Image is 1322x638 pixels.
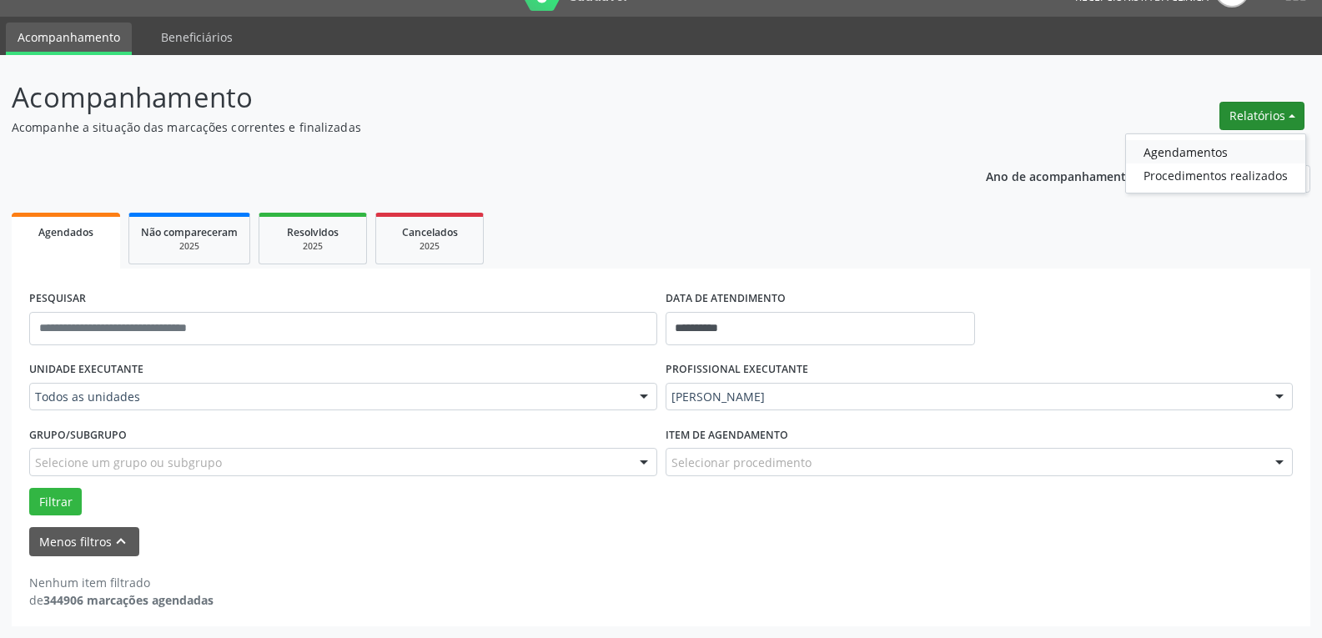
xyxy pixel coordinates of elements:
label: Grupo/Subgrupo [29,422,127,448]
div: 2025 [141,240,238,253]
span: Cancelados [402,225,458,239]
label: UNIDADE EXECUTANTE [29,357,143,383]
span: [PERSON_NAME] [671,389,1259,405]
span: Não compareceram [141,225,238,239]
span: Selecionar procedimento [671,454,812,471]
span: Agendados [38,225,93,239]
p: Acompanhe a situação das marcações correntes e finalizadas [12,118,921,136]
button: Menos filtroskeyboard_arrow_up [29,527,139,556]
a: Beneficiários [149,23,244,52]
a: Agendamentos [1126,140,1305,163]
button: Relatórios [1219,102,1304,130]
div: 2025 [271,240,354,253]
i: keyboard_arrow_up [112,532,130,550]
label: PROFISSIONAL EXECUTANTE [666,357,808,383]
span: Resolvidos [287,225,339,239]
ul: Relatórios [1125,133,1306,193]
strong: 344906 marcações agendadas [43,592,214,608]
label: PESQUISAR [29,286,86,312]
span: Selecione um grupo ou subgrupo [35,454,222,471]
label: Item de agendamento [666,422,788,448]
p: Ano de acompanhamento [986,165,1134,186]
div: Nenhum item filtrado [29,574,214,591]
button: Filtrar [29,488,82,516]
span: Todos as unidades [35,389,623,405]
div: 2025 [388,240,471,253]
a: Procedimentos realizados [1126,163,1305,187]
a: Acompanhamento [6,23,132,55]
div: de [29,591,214,609]
p: Acompanhamento [12,77,921,118]
label: DATA DE ATENDIMENTO [666,286,786,312]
